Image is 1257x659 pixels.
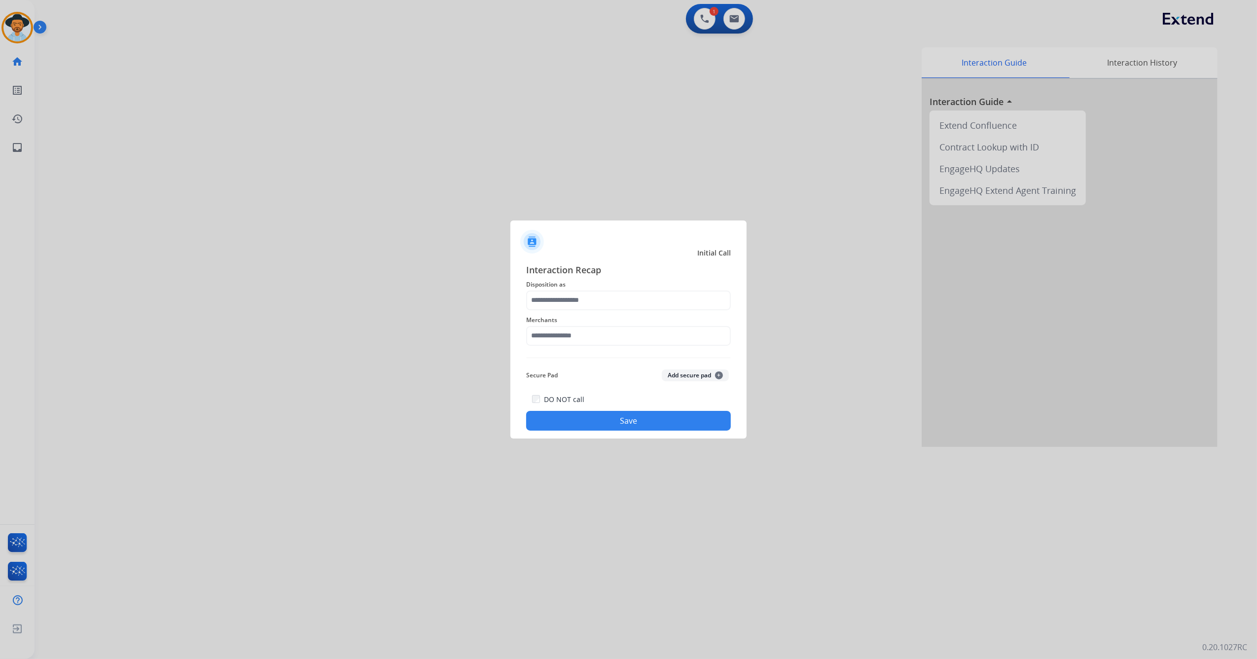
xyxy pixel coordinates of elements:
p: 0.20.1027RC [1202,641,1247,653]
span: Secure Pad [526,369,558,381]
label: DO NOT call [544,395,584,404]
img: contactIcon [520,230,544,254]
span: Merchants [526,314,731,326]
span: + [715,371,723,379]
span: Initial Call [697,248,731,258]
button: Save [526,411,731,431]
button: Add secure pad+ [662,369,729,381]
span: Disposition as [526,279,731,291]
span: Interaction Recap [526,263,731,279]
